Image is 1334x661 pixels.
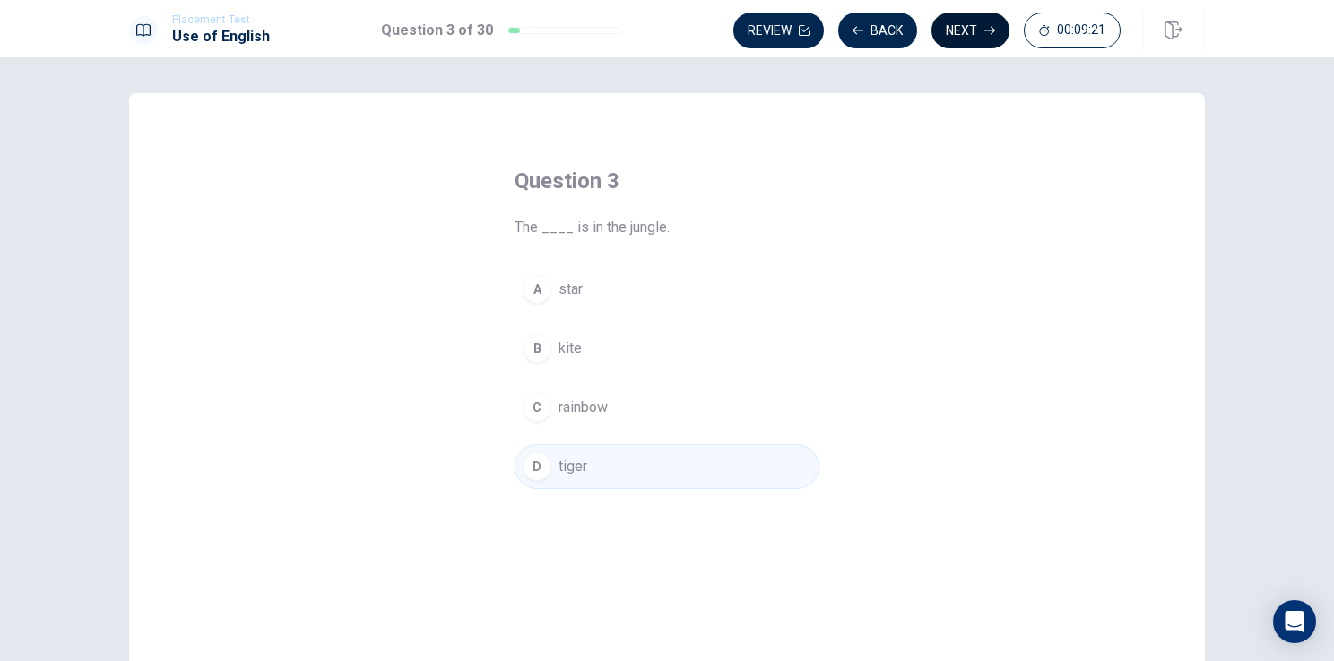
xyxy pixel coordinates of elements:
span: star [559,279,583,300]
button: Next [931,13,1009,48]
span: The ____ is in the jungle. [515,217,819,238]
button: Review [733,13,824,48]
button: Bkite [515,326,819,371]
h1: Question 3 of 30 [381,20,493,41]
div: B [523,334,551,363]
span: Placement Test [172,13,270,26]
button: Crainbow [515,385,819,430]
span: 00:09:21 [1057,23,1105,38]
div: D [523,452,551,481]
button: 00:09:21 [1024,13,1121,48]
div: C [523,393,551,422]
button: Dtiger [515,444,819,489]
button: Back [838,13,917,48]
span: rainbow [559,397,608,418]
button: Astar [515,267,819,312]
div: A [523,275,551,304]
span: tiger [559,456,587,477]
div: Open Intercom Messenger [1273,600,1316,643]
h4: Question 3 [515,167,819,195]
span: kite [559,338,582,359]
h1: Use of English [172,26,270,47]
